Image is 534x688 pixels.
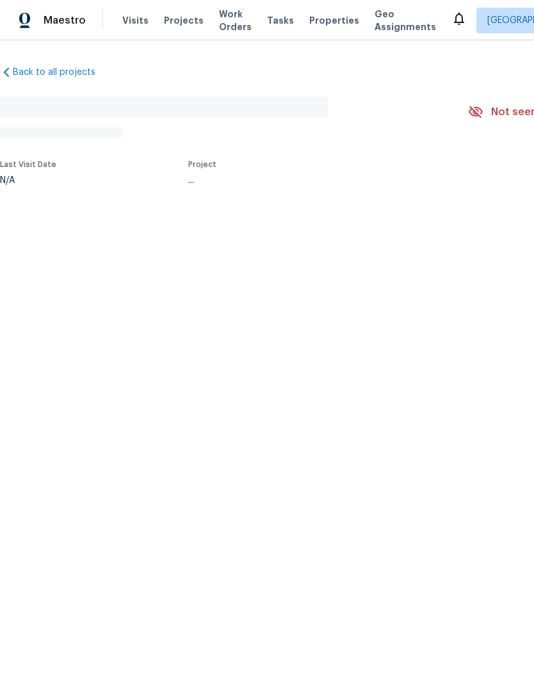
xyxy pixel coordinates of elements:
[188,161,216,168] span: Project
[122,14,149,27] span: Visits
[164,14,204,27] span: Projects
[219,8,252,33] span: Work Orders
[375,8,436,33] span: Geo Assignments
[309,14,359,27] span: Properties
[44,14,86,27] span: Maestro
[267,16,294,25] span: Tasks
[188,176,434,185] div: ...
